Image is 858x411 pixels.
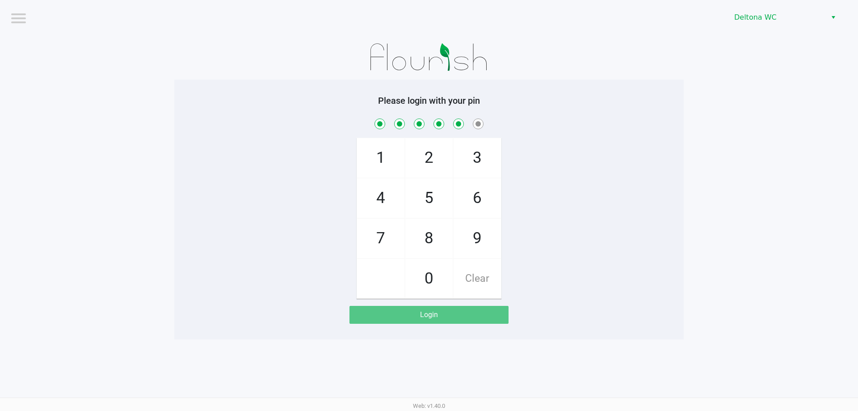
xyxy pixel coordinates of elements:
[357,138,404,178] span: 1
[405,138,453,178] span: 2
[181,95,677,106] h5: Please login with your pin
[405,219,453,258] span: 8
[734,12,821,23] span: Deltona WC
[454,178,501,218] span: 6
[405,178,453,218] span: 5
[405,259,453,298] span: 0
[827,9,840,25] button: Select
[454,138,501,178] span: 3
[454,259,501,298] span: Clear
[413,403,445,409] span: Web: v1.40.0
[357,219,404,258] span: 7
[357,178,404,218] span: 4
[454,219,501,258] span: 9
